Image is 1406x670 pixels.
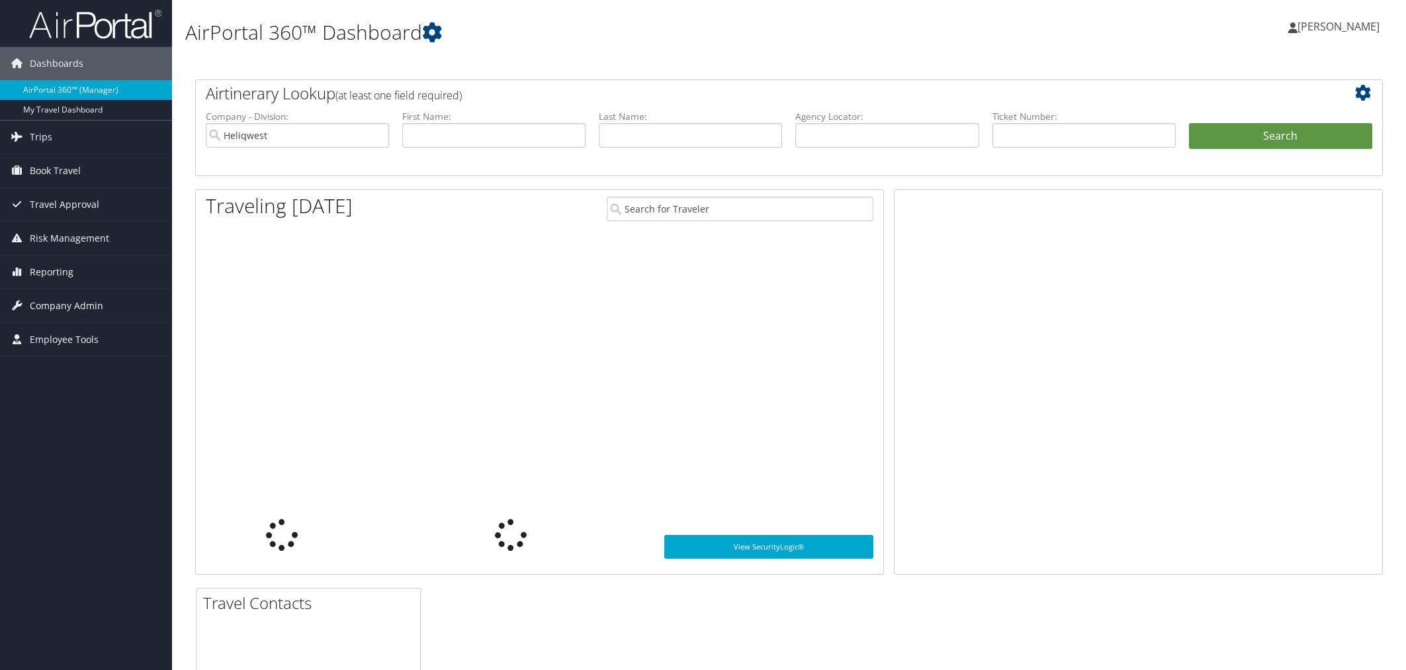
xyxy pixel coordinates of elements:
span: Reporting [30,256,73,289]
button: Search [1189,123,1372,150]
span: (at least one field required) [335,88,462,103]
input: Search for Traveler [607,197,873,221]
label: Agency Locator: [795,110,979,123]
span: Book Travel [30,154,81,187]
span: Employee Tools [30,323,99,356]
span: [PERSON_NAME] [1297,19,1380,34]
span: Dashboards [30,47,83,80]
h1: Traveling [DATE] [206,192,353,220]
span: Risk Management [30,222,109,255]
a: [PERSON_NAME] [1288,7,1393,46]
h2: Airtinerary Lookup [206,82,1274,105]
img: airportal-logo.png [29,9,161,40]
span: Trips [30,120,52,154]
label: First Name: [402,110,586,123]
label: Company - Division: [206,110,389,123]
h1: AirPortal 360™ Dashboard [185,19,990,46]
label: Last Name: [599,110,782,123]
label: Ticket Number: [992,110,1176,123]
span: Travel Approval [30,188,99,221]
h2: Travel Contacts [203,592,420,614]
a: View SecurityLogic® [664,535,873,559]
span: Company Admin [30,289,103,322]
